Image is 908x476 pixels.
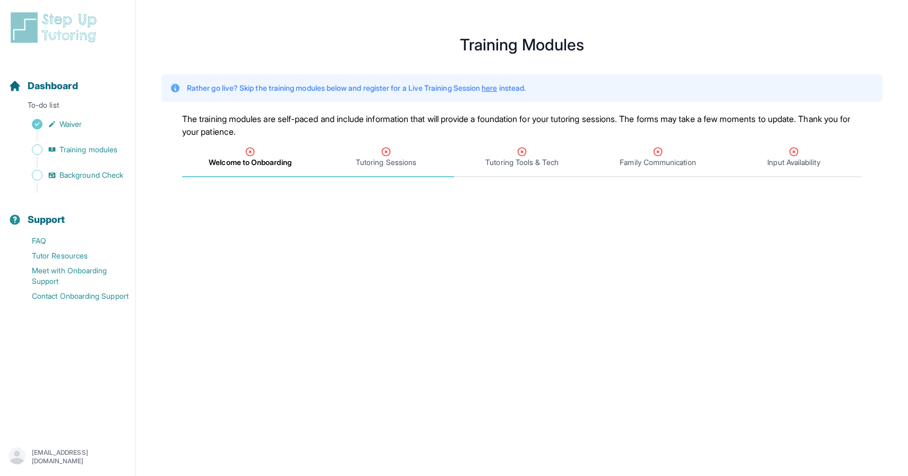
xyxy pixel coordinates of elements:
span: Tutoring Sessions [356,157,416,168]
p: [EMAIL_ADDRESS][DOMAIN_NAME] [32,448,127,465]
a: Contact Onboarding Support [8,289,135,304]
h1: Training Modules [161,38,883,51]
a: Meet with Onboarding Support [8,263,135,289]
span: Welcome to Onboarding [209,157,291,168]
p: The training modules are self-paced and include information that will provide a foundation for yo... [182,112,862,138]
span: Waiver [59,119,82,129]
nav: Tabs [182,138,862,177]
a: Tutor Resources [8,248,135,263]
span: Input Availability [767,157,820,168]
span: Tutoring Tools & Tech [485,157,558,168]
p: To-do list [4,100,131,115]
button: Support [4,195,131,231]
a: FAQ [8,233,135,248]
img: logo [8,11,103,45]
button: [EMAIL_ADDRESS][DOMAIN_NAME] [8,447,127,466]
a: Dashboard [8,79,78,93]
span: Dashboard [28,79,78,93]
span: Background Check [59,170,123,180]
span: Family Communication [620,157,696,168]
span: Training modules [59,144,117,155]
p: Rather go live? Skip the training modules below and register for a Live Training Session instead. [187,83,526,93]
a: Background Check [8,168,135,183]
a: here [482,83,497,92]
a: Training modules [8,142,135,157]
span: Support [28,212,65,227]
button: Dashboard [4,62,131,98]
a: Waiver [8,117,135,132]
